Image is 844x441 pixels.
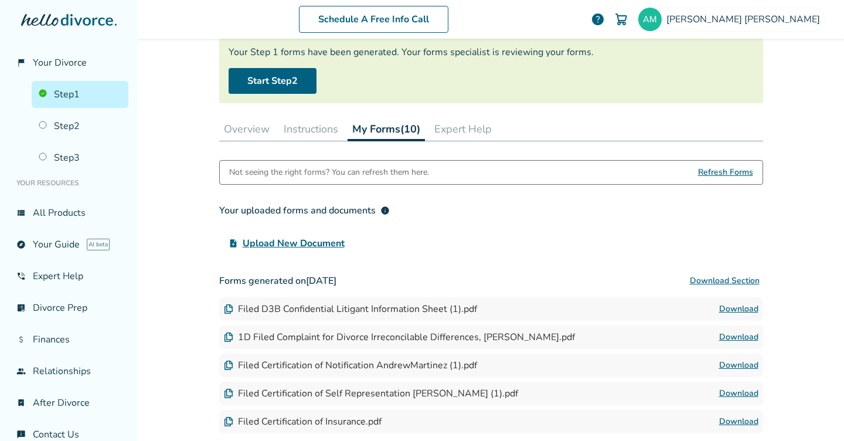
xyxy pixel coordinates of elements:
a: bookmark_checkAfter Divorce [9,389,128,416]
a: Step3 [32,144,128,171]
span: bookmark_check [16,398,26,408]
a: exploreYour GuideAI beta [9,231,128,258]
a: attach_moneyFinances [9,326,128,353]
a: Download [719,358,758,372]
button: Download Section [686,269,763,293]
span: upload_file [229,239,238,248]
span: phone_in_talk [16,272,26,281]
a: flag_2Your Divorce [9,49,128,76]
a: Start Step2 [229,68,316,94]
li: Your Resources [9,171,128,195]
img: Document [224,304,233,314]
span: explore [16,240,26,249]
a: groupRelationships [9,358,128,385]
button: Expert Help [430,117,496,141]
span: AI beta [87,239,110,250]
div: Your Step 1 forms have been generated. Your forms specialist is reviewing your forms. [229,46,754,59]
a: help [591,12,605,26]
img: Document [224,389,233,398]
span: view_list [16,208,26,218]
img: Document [224,361,233,370]
span: attach_money [16,335,26,344]
div: Filed Certification of Self Representation [PERSON_NAME] (1).pdf [224,387,518,400]
div: Filed Certification of Notification AndrewMartinez (1).pdf [224,359,477,372]
span: group [16,367,26,376]
span: info [380,206,390,215]
span: Refresh Forms [698,161,753,184]
a: view_listAll Products [9,199,128,226]
button: Instructions [279,117,343,141]
iframe: Chat Widget [785,385,844,441]
a: Schedule A Free Info Call [299,6,448,33]
span: flag_2 [16,58,26,67]
span: list_alt_check [16,303,26,313]
a: Step1 [32,81,128,108]
a: list_alt_checkDivorce Prep [9,294,128,321]
a: Download [719,302,758,316]
div: Filed Certification of Insurance.pdf [224,415,382,428]
h3: Forms generated on [DATE] [219,269,763,293]
div: Filed D3B Confidential Litigant Information Sheet (1).pdf [224,303,477,316]
img: Document [224,333,233,342]
a: Download [719,386,758,401]
div: 1D Filed Complaint for Divorce Irreconcilable Differences, [PERSON_NAME].pdf [224,331,575,344]
a: Download [719,330,758,344]
button: Overview [219,117,274,141]
img: Document [224,417,233,426]
span: [PERSON_NAME] [PERSON_NAME] [666,13,825,26]
span: Upload New Document [243,236,345,250]
div: Not seeing the right forms? You can refresh them here. [229,161,429,184]
img: andyj296@gmail.com [638,8,662,31]
a: Download [719,415,758,429]
a: Step2 [32,113,128,140]
a: phone_in_talkExpert Help [9,263,128,290]
div: Your uploaded forms and documents [219,203,390,218]
span: Your Divorce [33,56,87,69]
img: Cart [614,12,628,26]
button: My Forms(10) [348,117,425,141]
span: chat_info [16,430,26,439]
